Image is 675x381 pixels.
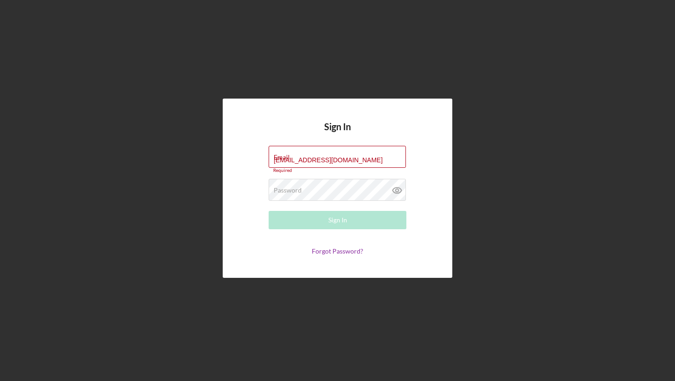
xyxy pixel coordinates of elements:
[274,187,302,194] label: Password
[269,211,406,229] button: Sign In
[312,247,363,255] a: Forgot Password?
[274,154,290,161] label: Email
[328,211,347,229] div: Sign In
[324,121,351,146] h4: Sign In
[269,168,406,173] div: Required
